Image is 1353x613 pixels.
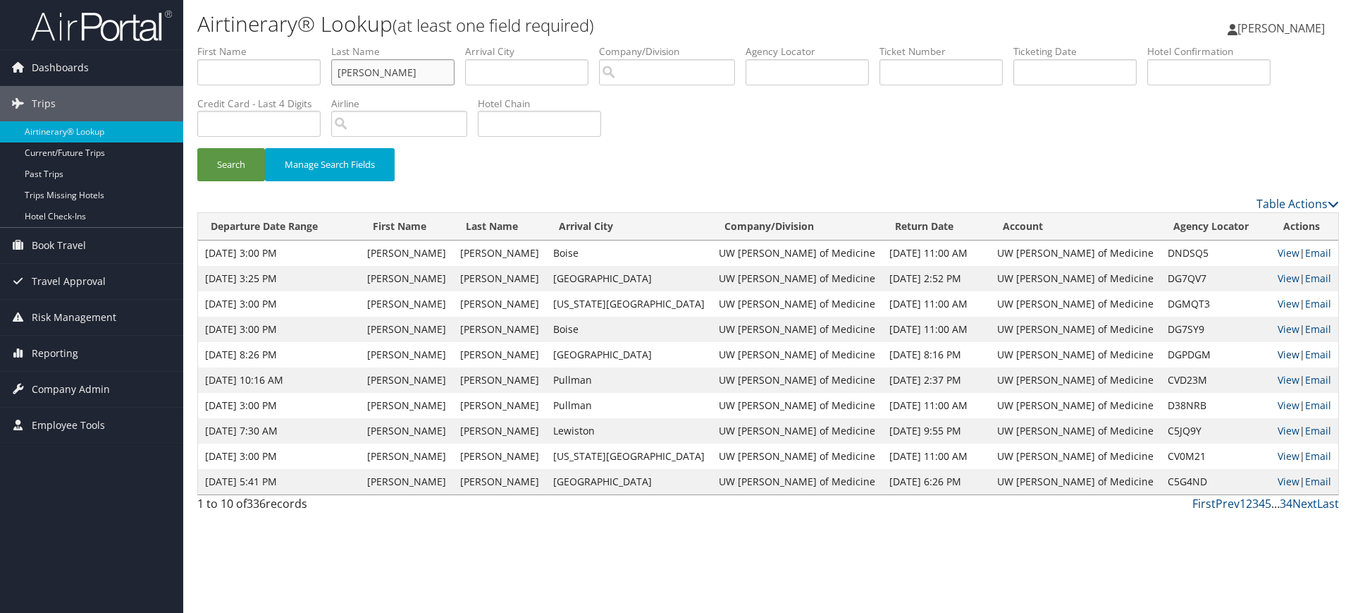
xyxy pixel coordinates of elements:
[882,213,990,241] th: Return Date: activate to sort column ascending
[1252,496,1259,511] a: 3
[32,228,86,263] span: Book Travel
[197,9,958,39] h1: Airtinerary® Lookup
[1256,196,1339,212] a: Table Actions
[1161,469,1271,494] td: C5G4ND
[882,444,990,469] td: [DATE] 11:00 AM
[32,372,110,407] span: Company Admin
[360,241,453,266] td: [PERSON_NAME]
[990,368,1161,393] td: UW [PERSON_NAME] of Medicine
[1305,322,1331,336] a: Email
[360,291,453,317] td: [PERSON_NAME]
[712,393,882,418] td: UW [PERSON_NAME] of Medicine
[32,336,78,371] span: Reporting
[1278,424,1299,437] a: View
[1292,496,1317,511] a: Next
[1271,393,1338,418] td: |
[1161,368,1271,393] td: CVD23M
[32,86,56,121] span: Trips
[1278,475,1299,488] a: View
[1216,496,1240,511] a: Prev
[712,266,882,291] td: UW [PERSON_NAME] of Medicine
[1271,266,1338,291] td: |
[198,444,360,469] td: [DATE] 3:00 PM
[712,241,882,266] td: UW [PERSON_NAME] of Medicine
[990,317,1161,342] td: UW [PERSON_NAME] of Medicine
[453,444,546,469] td: [PERSON_NAME]
[1278,297,1299,310] a: View
[712,213,882,241] th: Company/Division
[198,393,360,418] td: [DATE] 3:00 PM
[32,50,89,85] span: Dashboards
[1317,496,1339,511] a: Last
[882,342,990,368] td: [DATE] 8:16 PM
[712,444,882,469] td: UW [PERSON_NAME] of Medicine
[1271,469,1338,494] td: |
[1271,342,1338,368] td: |
[990,241,1161,266] td: UW [PERSON_NAME] of Medicine
[198,241,360,266] td: [DATE] 3:00 PM
[360,266,453,291] td: [PERSON_NAME]
[546,317,712,342] td: Boise
[712,342,882,368] td: UW [PERSON_NAME] of Medicine
[1305,297,1331,310] a: Email
[31,9,172,42] img: airportal-logo.png
[1305,272,1331,285] a: Email
[360,444,453,469] td: [PERSON_NAME]
[453,291,546,317] td: [PERSON_NAME]
[32,264,106,299] span: Travel Approval
[198,213,360,241] th: Departure Date Range: activate to sort column ascending
[197,44,331,59] label: First Name
[990,291,1161,317] td: UW [PERSON_NAME] of Medicine
[1192,496,1216,511] a: First
[546,266,712,291] td: [GEOGRAPHIC_DATA]
[546,393,712,418] td: Pullman
[546,291,712,317] td: [US_STATE][GEOGRAPHIC_DATA]
[1278,322,1299,336] a: View
[197,97,331,111] label: Credit Card - Last 4 Digits
[882,241,990,266] td: [DATE] 11:00 AM
[746,44,879,59] label: Agency Locator
[1271,291,1338,317] td: |
[1271,368,1338,393] td: |
[712,291,882,317] td: UW [PERSON_NAME] of Medicine
[331,97,478,111] label: Airline
[1161,241,1271,266] td: DNDSQ5
[1305,475,1331,488] a: Email
[453,393,546,418] td: [PERSON_NAME]
[197,148,265,181] button: Search
[360,317,453,342] td: [PERSON_NAME]
[1305,373,1331,387] a: Email
[32,408,105,443] span: Employee Tools
[1161,266,1271,291] td: DG7QV7
[1161,317,1271,342] td: DG7SY9
[1240,496,1246,511] a: 1
[1305,424,1331,437] a: Email
[197,495,467,519] div: 1 to 10 of records
[393,13,594,37] small: (at least one field required)
[198,368,360,393] td: [DATE] 10:16 AM
[882,368,990,393] td: [DATE] 2:37 PM
[1278,246,1299,260] a: View
[990,418,1161,444] td: UW [PERSON_NAME] of Medicine
[1271,418,1338,444] td: |
[546,342,712,368] td: [GEOGRAPHIC_DATA]
[990,393,1161,418] td: UW [PERSON_NAME] of Medicine
[331,44,465,59] label: Last Name
[1147,44,1281,59] label: Hotel Confirmation
[465,44,599,59] label: Arrival City
[360,469,453,494] td: [PERSON_NAME]
[882,418,990,444] td: [DATE] 9:55 PM
[882,266,990,291] td: [DATE] 2:52 PM
[712,418,882,444] td: UW [PERSON_NAME] of Medicine
[1305,399,1331,412] a: Email
[1161,418,1271,444] td: C5JQ9Y
[1228,7,1339,49] a: [PERSON_NAME]
[990,342,1161,368] td: UW [PERSON_NAME] of Medicine
[360,342,453,368] td: [PERSON_NAME]
[990,213,1161,241] th: Account: activate to sort column ascending
[247,496,266,511] span: 336
[1265,496,1271,511] a: 5
[990,266,1161,291] td: UW [PERSON_NAME] of Medicine
[1278,348,1299,361] a: View
[198,317,360,342] td: [DATE] 3:00 PM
